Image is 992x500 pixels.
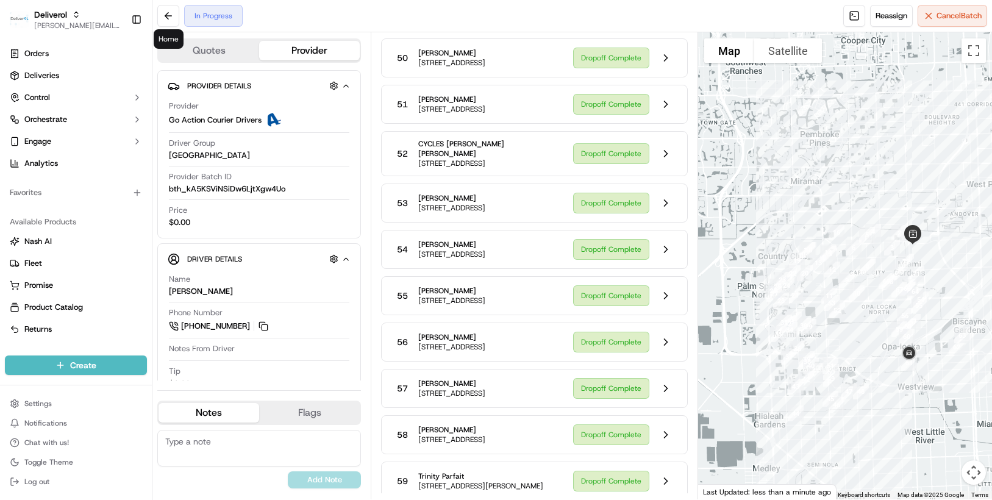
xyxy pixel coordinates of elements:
[12,12,37,37] img: Nash
[26,116,48,138] img: 9188753566659_6852d8bf1fb38e338040_72.png
[793,366,819,392] div: 42
[5,395,147,412] button: Settings
[5,88,147,107] button: Control
[397,52,408,64] span: 50
[5,183,147,202] div: Favorites
[10,236,142,247] a: Nash AI
[824,220,849,245] div: 16
[207,120,222,135] button: Start new chat
[70,359,96,371] span: Create
[24,223,34,232] img: 1736555255976-a54dd68f-1ca7-489b-9aae-adbdc363a1c4
[870,5,913,27] button: Reassign
[38,222,99,232] span: [PERSON_NAME]
[169,217,190,228] span: $0.00
[5,110,147,129] button: Orchestrate
[397,148,408,160] span: 52
[259,403,360,423] button: Flags
[34,9,67,21] span: Deliverol
[418,435,485,445] span: [STREET_ADDRESS]
[189,156,222,171] button: See all
[794,346,819,372] div: 39
[816,241,841,266] div: 15
[918,5,987,27] button: CancelBatch
[701,484,741,499] a: Open this area in Google Maps (opens a new window)
[5,298,147,317] button: Product Catalog
[10,258,142,269] a: Fleet
[397,243,408,255] span: 54
[701,484,741,499] img: Google
[418,425,485,435] span: [PERSON_NAME]
[12,274,22,284] div: 📗
[266,113,281,127] img: ActionCourier.png
[855,254,880,279] div: 8
[98,268,201,290] a: 💻API Documentation
[5,212,147,232] div: Available Products
[108,189,137,199] span: 3:11 PM
[24,477,49,487] span: Log out
[5,5,126,34] button: DeliverolDeliverol[PERSON_NAME][EMAIL_ADDRESS][PERSON_NAME][DOMAIN_NAME]
[754,38,822,63] button: Show satellite imagery
[169,184,285,195] span: bth_kA5KSViNSiDw6LjtXgw4Uo
[101,222,105,232] span: •
[55,129,168,138] div: We're available if you need us!
[860,219,886,245] div: 4
[418,139,563,159] span: CYCLES [PERSON_NAME] [PERSON_NAME]
[768,288,794,313] div: 28
[785,336,810,362] div: 36
[893,249,919,274] div: 72
[944,334,969,360] div: 62
[5,66,147,85] a: Deliveries
[894,324,919,349] div: 60
[169,138,215,149] span: Driver Group
[12,116,34,138] img: 1736555255976-a54dd68f-1ca7-489b-9aae-adbdc363a1c4
[101,189,105,199] span: •
[10,302,142,313] a: Product Catalog
[10,280,142,291] a: Promise
[187,254,242,264] span: Driver Details
[168,76,351,96] button: Provider Details
[5,473,147,490] button: Log out
[704,38,754,63] button: Show street map
[841,235,866,260] div: 6
[418,481,543,491] span: [STREET_ADDRESS][PERSON_NAME]
[169,343,235,354] span: Notes From Driver
[5,276,147,295] button: Promise
[55,116,200,129] div: Start new chat
[783,401,808,426] div: 44
[187,81,251,91] span: Provider Details
[169,171,232,182] span: Provider Batch ID
[418,379,485,388] span: [PERSON_NAME]
[5,232,147,251] button: Nash AI
[397,197,408,209] span: 53
[418,332,485,342] span: [PERSON_NAME]
[5,132,147,151] button: Engage
[762,281,787,307] div: 27
[5,415,147,432] button: Notifications
[5,154,147,173] a: Analytics
[259,41,360,60] button: Provider
[24,399,52,409] span: Settings
[24,302,83,313] span: Product Catalog
[169,115,262,126] span: Go Action Courier Drivers
[12,159,82,168] div: Past conversations
[418,58,485,68] span: [STREET_ADDRESS]
[397,290,408,302] span: 55
[34,21,121,30] button: [PERSON_NAME][EMAIL_ADDRESS][PERSON_NAME][DOMAIN_NAME]
[5,44,147,63] a: Orders
[816,283,842,309] div: 11
[796,237,821,263] div: 18
[169,205,187,216] span: Price
[169,307,223,318] span: Phone Number
[169,286,233,297] div: [PERSON_NAME]
[5,454,147,471] button: Toggle Theme
[937,10,982,21] span: Cancel Batch
[962,38,986,63] button: Toggle fullscreen view
[12,210,32,230] img: Jeff Sasse
[397,336,408,348] span: 56
[897,491,964,498] span: Map data ©2025 Google
[760,278,786,304] div: 26
[418,296,485,305] span: [STREET_ADDRESS]
[159,41,259,60] button: Quotes
[159,403,259,423] button: Notes
[397,382,408,395] span: 57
